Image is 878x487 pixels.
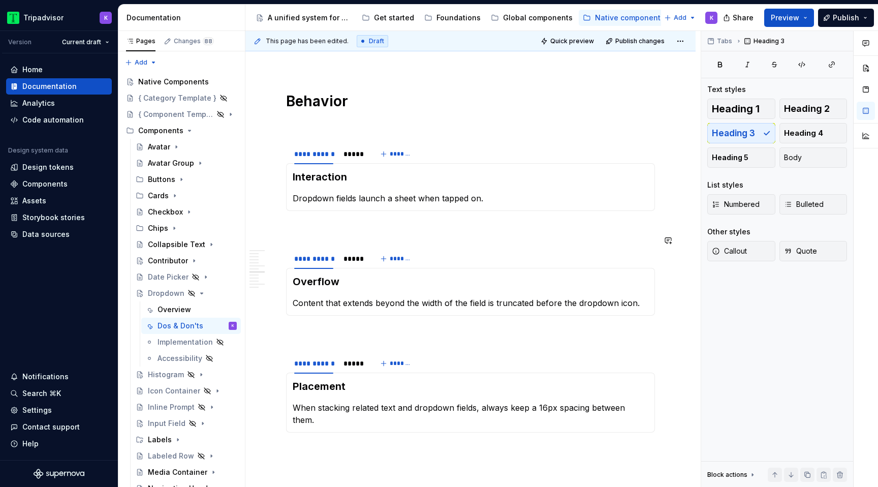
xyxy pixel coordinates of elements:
span: Quote [784,246,817,256]
h3: Overflow [293,275,648,289]
div: Chips [132,220,241,236]
span: Preview [771,13,799,23]
div: Settings [22,405,52,415]
span: Bulleted [784,199,824,209]
button: Contact support [6,419,112,435]
h1: Behavior [286,92,655,110]
button: Search ⌘K [6,385,112,402]
div: Version [8,38,32,46]
div: Block actions [707,468,757,482]
a: Dropdown [132,285,241,301]
span: 88 [203,37,214,45]
div: Overview [158,305,191,315]
div: Text styles [707,84,746,95]
span: Heading 4 [784,128,823,138]
a: Design tokens [6,159,112,175]
svg: Supernova Logo [34,469,84,479]
div: Contributor [148,256,188,266]
a: Contributor [132,253,241,269]
div: Components [138,126,183,136]
button: Heading 1 [707,99,775,119]
a: Media Container [132,464,241,480]
div: Changes [174,37,214,45]
a: Overview [141,301,241,318]
button: Help [6,436,112,452]
div: Cards [148,191,169,201]
a: Home [6,62,112,78]
span: Heading 5 [712,153,748,163]
p: Dropdown fields launch a sheet when tapped on. [293,192,648,204]
p: When stacking related text and dropdown fields, always keep a 16px spacing between them. [293,402,648,426]
div: List styles [707,180,743,190]
button: Quick preview [538,34,599,48]
div: Documentation [127,13,241,23]
div: Components [122,123,241,139]
span: Numbered [712,199,760,209]
a: A unified system for every journey. [252,10,356,26]
span: Publish [833,13,859,23]
div: Dos & Don'ts [158,321,203,331]
div: Labels [148,435,172,445]
div: Histogram [148,370,184,380]
button: Add [122,55,160,70]
a: Input Field [132,415,241,432]
div: Assets [22,196,46,206]
div: Block actions [707,471,747,479]
div: Contact support [22,422,80,432]
button: Publish changes [603,34,669,48]
div: Data sources [22,229,70,239]
a: Analytics [6,95,112,111]
a: Documentation [6,78,112,95]
button: Heading 2 [779,99,848,119]
div: Native components [595,13,665,23]
button: Bulleted [779,194,848,215]
a: Accessibility [141,350,241,367]
div: Notifications [22,372,69,382]
div: Media Container [148,467,207,477]
div: Design system data [8,146,68,155]
a: Settings [6,402,112,418]
div: Get started [374,13,414,23]
p: Content that extends beyond the width of the field is truncated before the dropdown icon. [293,297,648,309]
div: Page tree [252,8,659,28]
a: Icon Container [132,383,241,399]
div: Dropdown [148,288,184,298]
button: Quote [779,241,848,261]
a: Storybook stories [6,209,112,226]
div: Labeled Row [148,451,194,461]
button: Preview [764,9,814,27]
div: Cards [132,188,241,204]
div: Native Components [138,77,209,87]
div: { Category Template } [138,93,216,103]
a: { Component Template } [122,106,241,123]
a: Code automation [6,112,112,128]
a: Avatar [132,139,241,155]
h3: Placement [293,379,648,393]
button: Numbered [707,194,775,215]
button: Current draft [57,35,114,49]
div: { Component Template } [138,109,213,119]
button: Callout [707,241,775,261]
span: Draft [369,37,384,45]
span: Share [733,13,754,23]
span: Quick preview [550,37,594,45]
button: Publish [818,9,874,27]
button: Body [779,147,848,168]
div: A unified system for every journey. [268,13,352,23]
div: Components [22,179,68,189]
a: Avatar Group [132,155,241,171]
span: Tabs [717,37,732,45]
h3: Interaction [293,170,648,184]
div: Collapsible Text [148,239,205,250]
button: Heading 4 [779,123,848,143]
div: Foundations [436,13,481,23]
button: Add [661,11,699,25]
span: Publish changes [615,37,665,45]
span: Callout [712,246,747,256]
section-item: Description [293,170,648,204]
a: Dos & Don'tsK [141,318,241,334]
section-item: Description [293,379,648,426]
div: Inline Prompt [148,402,195,412]
a: Labeled Row [132,448,241,464]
